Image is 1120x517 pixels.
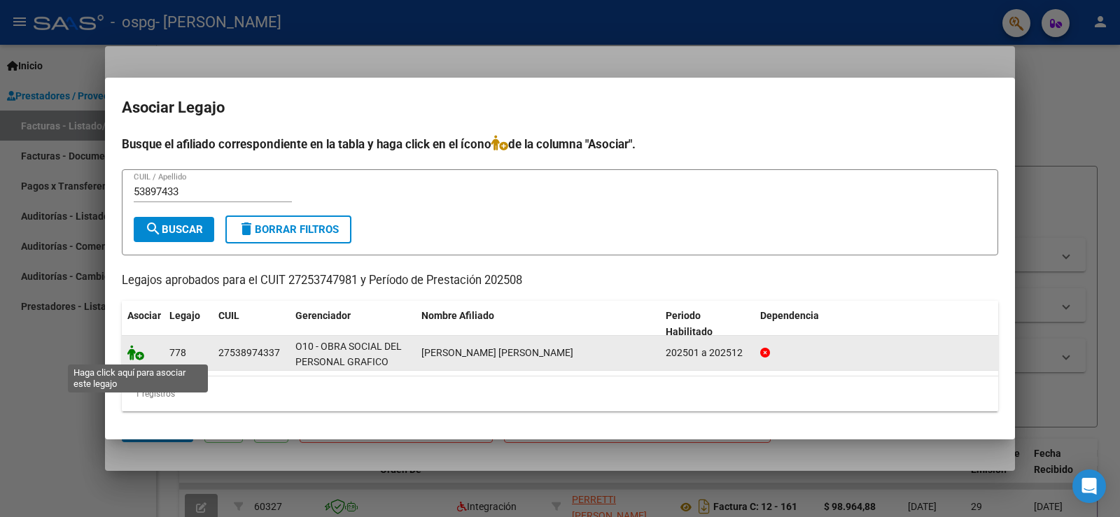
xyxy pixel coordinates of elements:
[145,223,203,236] span: Buscar
[238,220,255,237] mat-icon: delete
[122,376,998,411] div: 1 registros
[421,310,494,321] span: Nombre Afiliado
[1072,469,1106,503] div: Open Intercom Messenger
[169,310,200,321] span: Legajo
[225,215,351,243] button: Borrar Filtros
[416,301,660,347] datatable-header-cell: Nombre Afiliado
[760,310,819,321] span: Dependencia
[122,301,164,347] datatable-header-cell: Asociar
[238,223,339,236] span: Borrar Filtros
[295,341,402,368] span: O10 - OBRA SOCIAL DEL PERSONAL GRAFICO
[666,345,749,361] div: 202501 a 202512
[134,217,214,242] button: Buscar
[127,310,161,321] span: Asociar
[666,310,713,337] span: Periodo Habilitado
[213,301,290,347] datatable-header-cell: CUIL
[122,94,998,121] h2: Asociar Legajo
[290,301,416,347] datatable-header-cell: Gerenciador
[295,310,351,321] span: Gerenciador
[122,272,998,290] p: Legajos aprobados para el CUIT 27253747981 y Período de Prestación 202508
[122,135,998,153] h4: Busque el afiliado correspondiente en la tabla y haga click en el ícono de la columna "Asociar".
[660,301,755,347] datatable-header-cell: Periodo Habilitado
[755,301,999,347] datatable-header-cell: Dependencia
[218,310,239,321] span: CUIL
[169,347,186,358] span: 778
[218,345,280,361] div: 27538974337
[145,220,162,237] mat-icon: search
[164,301,213,347] datatable-header-cell: Legajo
[421,347,573,358] span: ANZALONE MARTINA JULIETA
